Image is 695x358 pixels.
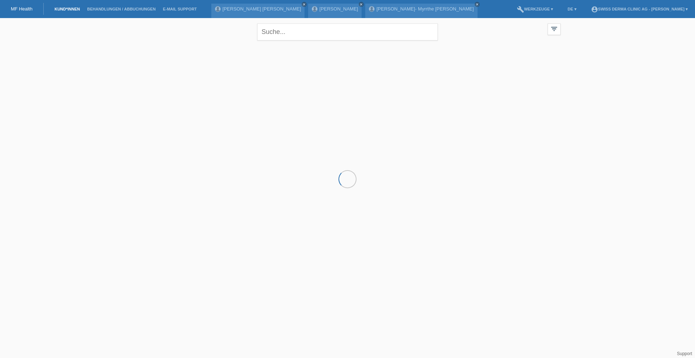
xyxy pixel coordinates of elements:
a: [PERSON_NAME]- Myrrthe [PERSON_NAME] [376,6,474,12]
a: [PERSON_NAME] [PERSON_NAME] [223,6,301,12]
a: close [359,2,364,7]
i: account_circle [591,6,598,13]
i: filter_list [550,25,558,33]
a: E-Mail Support [159,7,200,11]
a: account_circleSwiss Derma Clinic AG - [PERSON_NAME] ▾ [587,7,691,11]
a: close [475,2,480,7]
a: Kund*innen [51,7,83,11]
i: build [517,6,524,13]
a: buildWerkzeuge ▾ [513,7,557,11]
a: MF Health [11,6,33,12]
i: close [302,3,306,6]
a: DE ▾ [564,7,580,11]
i: close [475,3,479,6]
i: close [359,3,363,6]
a: Support [677,351,692,356]
a: close [302,2,307,7]
input: Suche... [257,23,438,40]
a: [PERSON_NAME] [319,6,358,12]
a: Behandlungen / Abbuchungen [83,7,159,11]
